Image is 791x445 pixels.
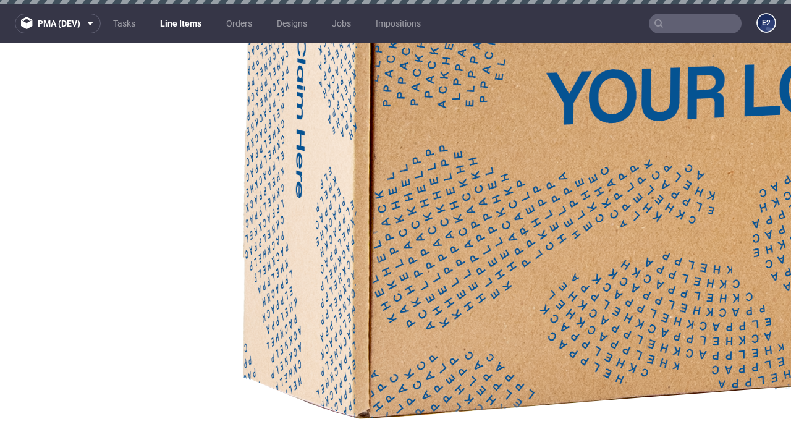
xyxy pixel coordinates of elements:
[38,19,80,28] span: pma (dev)
[324,14,358,33] a: Jobs
[368,14,428,33] a: Impositions
[269,14,315,33] a: Designs
[219,14,260,33] a: Orders
[153,14,209,33] a: Line Items
[15,14,101,33] button: pma (dev)
[106,14,143,33] a: Tasks
[758,14,775,32] figcaption: e2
